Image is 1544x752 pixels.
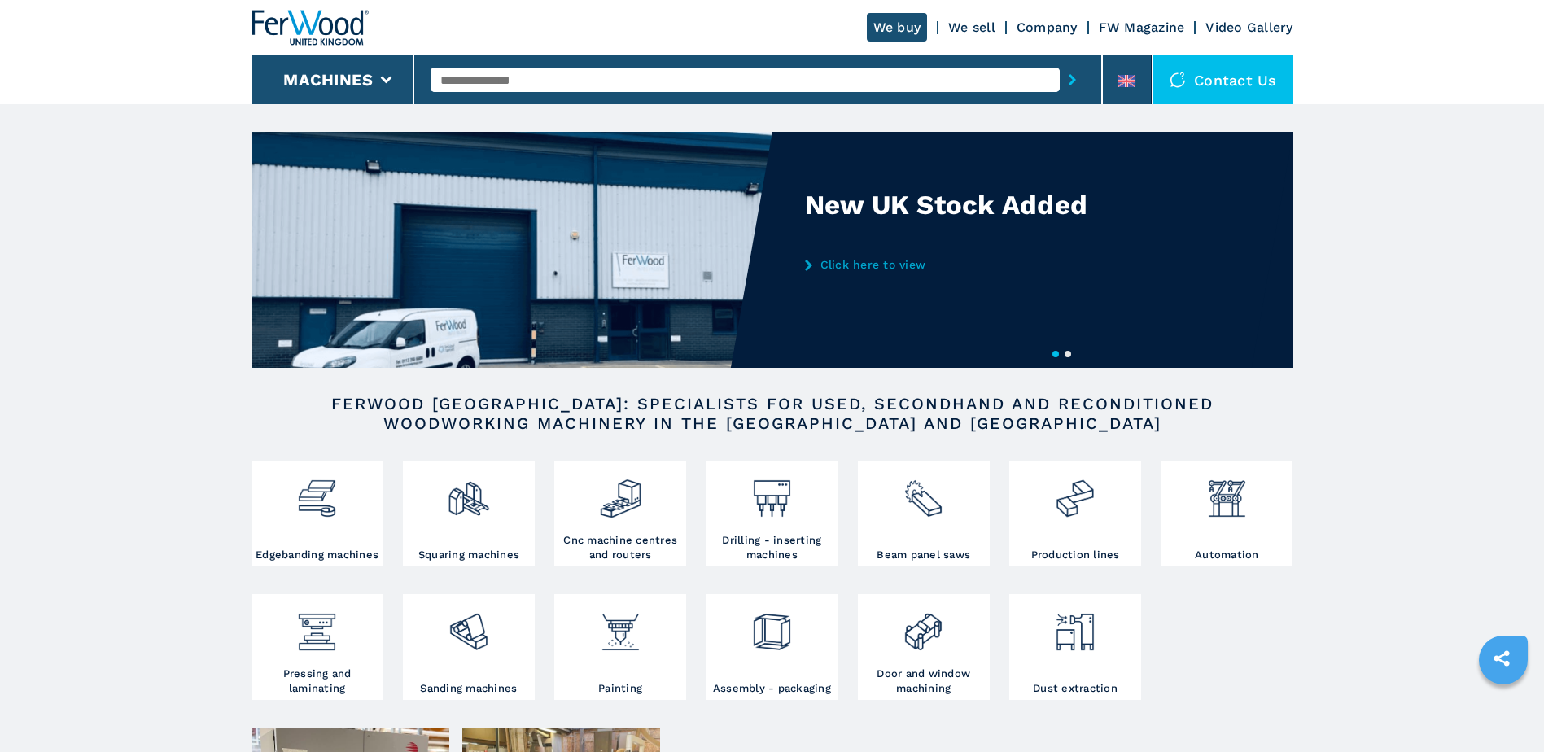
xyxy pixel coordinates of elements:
[1195,548,1259,562] h3: Automation
[948,20,995,35] a: We sell
[418,548,519,562] h3: Squaring machines
[447,465,490,520] img: squadratrici_2.png
[805,258,1124,271] a: Click here to view
[1017,20,1078,35] a: Company
[877,548,970,562] h3: Beam panel saws
[710,533,833,562] h3: Drilling - inserting machines
[447,598,490,654] img: levigatrici_2.png
[1053,465,1096,520] img: linee_di_produzione_2.png
[1009,461,1141,566] a: Production lines
[554,594,686,700] a: Painting
[1161,461,1292,566] a: Automation
[1053,598,1096,654] img: aspirazione_1.png
[862,667,986,696] h3: Door and window machining
[1033,681,1118,696] h3: Dust extraction
[1052,351,1059,357] button: 1
[295,465,339,520] img: bordatrici_1.png
[403,594,535,700] a: Sanding machines
[750,465,794,520] img: foratrici_inseritrici_2.png
[554,461,686,566] a: Cnc machine centres and routers
[867,13,928,42] a: We buy
[252,594,383,700] a: Pressing and laminating
[558,533,682,562] h3: Cnc machine centres and routers
[1099,20,1185,35] a: FW Magazine
[1065,351,1071,357] button: 2
[599,598,642,654] img: verniciatura_1.png
[1170,72,1186,88] img: Contact us
[1060,61,1085,98] button: submit-button
[1031,548,1120,562] h3: Production lines
[1009,594,1141,700] a: Dust extraction
[598,681,642,696] h3: Painting
[750,598,794,654] img: montaggio_imballaggio_2.png
[1153,55,1293,104] div: Contact us
[858,594,990,700] a: Door and window machining
[295,598,339,654] img: pressa-strettoia.png
[403,461,535,566] a: Squaring machines
[252,10,369,46] img: Ferwood
[256,667,379,696] h3: Pressing and laminating
[252,132,772,368] img: New UK Stock Added
[713,681,831,696] h3: Assembly - packaging
[304,394,1241,433] h2: FERWOOD [GEOGRAPHIC_DATA]: SPECIALISTS FOR USED, SECONDHAND AND RECONDITIONED WOODWORKING MACHINE...
[1205,465,1249,520] img: automazione.png
[256,548,378,562] h3: Edgebanding machines
[706,461,838,566] a: Drilling - inserting machines
[420,681,517,696] h3: Sanding machines
[283,70,373,90] button: Machines
[1205,20,1292,35] a: Video Gallery
[902,465,945,520] img: sezionatrici_2.png
[858,461,990,566] a: Beam panel saws
[599,465,642,520] img: centro_di_lavoro_cnc_2.png
[252,461,383,566] a: Edgebanding machines
[1481,638,1522,679] a: sharethis
[902,598,945,654] img: lavorazione_porte_finestre_2.png
[1475,679,1532,740] iframe: Chat
[706,594,838,700] a: Assembly - packaging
